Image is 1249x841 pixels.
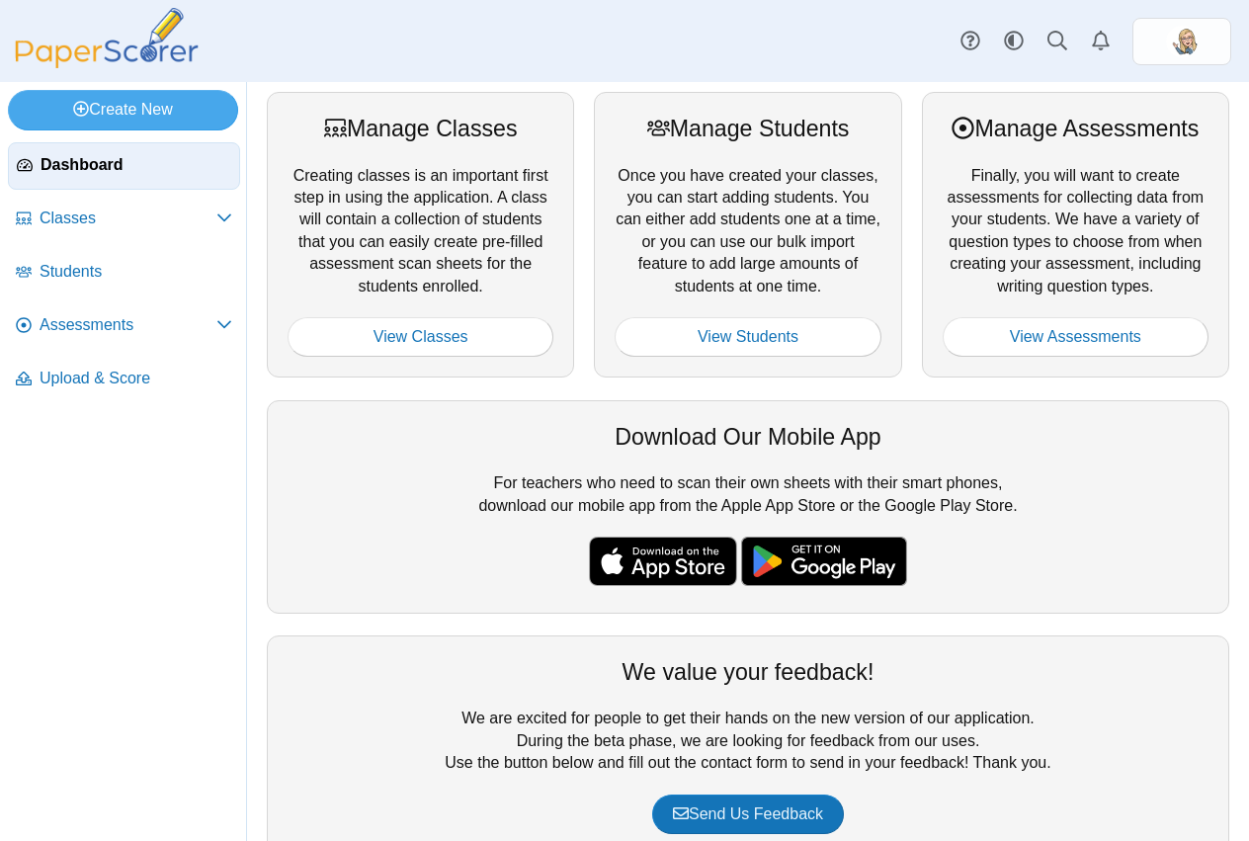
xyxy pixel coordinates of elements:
img: PaperScorer [8,8,206,68]
a: View Classes [288,317,553,357]
div: Manage Classes [288,113,553,144]
a: View Students [615,317,880,357]
span: Send Us Feedback [673,805,823,822]
img: google-play-badge.png [741,537,907,586]
div: Once you have created your classes, you can start adding students. You can either add students on... [594,92,901,378]
img: apple-store-badge.svg [589,537,737,586]
a: View Assessments [943,317,1208,357]
span: Students [40,261,232,283]
div: Manage Students [615,113,880,144]
a: Dashboard [8,142,240,190]
div: We value your feedback! [288,656,1208,688]
span: Dashboard [41,154,231,176]
span: Emily Wasley [1166,26,1198,57]
img: ps.zKYLFpFWctilUouI [1166,26,1198,57]
div: Finally, you will want to create assessments for collecting data from your students. We have a va... [922,92,1229,378]
span: Classes [40,208,216,229]
div: Download Our Mobile App [288,421,1208,453]
a: Create New [8,90,238,129]
a: Classes [8,196,240,243]
span: Assessments [40,314,216,336]
span: Upload & Score [40,368,232,389]
a: Alerts [1079,20,1123,63]
a: Students [8,249,240,296]
div: For teachers who need to scan their own sheets with their smart phones, download our mobile app f... [267,400,1229,614]
a: Assessments [8,302,240,350]
a: PaperScorer [8,54,206,71]
div: Creating classes is an important first step in using the application. A class will contain a coll... [267,92,574,378]
a: Upload & Score [8,356,240,403]
a: Send Us Feedback [652,795,844,834]
div: Manage Assessments [943,113,1208,144]
a: ps.zKYLFpFWctilUouI [1132,18,1231,65]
